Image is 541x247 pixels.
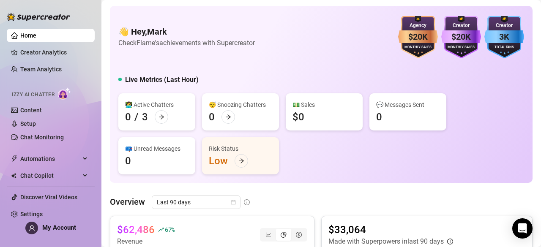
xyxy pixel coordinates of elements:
span: line-chart [265,232,271,238]
article: Check Flame's achievements with Supercreator [118,38,255,48]
div: Risk Status [209,144,272,153]
article: $33,064 [328,223,453,236]
div: 👩‍💻 Active Chatters [125,100,189,109]
h5: Live Metrics (Last Hour) [125,75,199,85]
span: arrow-right [238,158,244,164]
span: dollar-circle [296,232,302,238]
article: $62,486 [117,223,155,236]
span: pie-chart [281,232,287,238]
img: blue-badge-DgoSNQY1.svg [484,16,524,58]
div: $0 [292,110,304,124]
div: 💬 Messages Sent [376,100,440,109]
div: 0 [376,110,382,124]
article: Overview [110,195,145,208]
span: arrow-right [158,114,164,120]
div: 0 [125,154,131,168]
span: arrow-right [225,114,231,120]
a: Creator Analytics [20,46,88,59]
div: 3 [142,110,148,124]
div: Monthly Sales [398,45,438,50]
span: rise [158,227,164,233]
span: info-circle [244,199,250,205]
div: 3K [484,30,524,43]
span: Automations [20,152,80,166]
span: My Account [42,224,76,231]
h4: 👋 Hey, Mark [118,26,255,38]
span: Izzy AI Chatter [12,91,55,99]
img: bronze-badge-qSZam9Wu.svg [398,16,438,58]
span: 67 % [165,225,175,233]
span: user [29,225,35,231]
img: purple-badge-B9DA21FR.svg [441,16,481,58]
div: Open Intercom Messenger [512,218,533,239]
div: 📪 Unread Messages [125,144,189,153]
img: Chat Copilot [11,173,16,179]
div: Creator [484,22,524,30]
div: Agency [398,22,438,30]
span: thunderbolt [11,155,18,162]
a: Discover Viral Videos [20,194,77,201]
div: Total Fans [484,45,524,50]
div: Monthly Sales [441,45,481,50]
a: Setup [20,120,36,127]
span: info-circle [447,239,453,244]
div: 💵 Sales [292,100,356,109]
span: calendar [231,200,236,205]
div: 0 [209,110,215,124]
div: 😴 Snoozing Chatters [209,100,272,109]
span: Last 90 days [157,196,235,209]
a: Chat Monitoring [20,134,64,141]
div: Creator [441,22,481,30]
div: $20K [398,30,438,43]
img: AI Chatter [58,87,71,100]
div: $20K [441,30,481,43]
a: Team Analytics [20,66,62,73]
a: Settings [20,211,43,217]
span: Chat Copilot [20,169,80,182]
article: Revenue [117,236,175,247]
div: segmented control [260,228,307,242]
img: logo-BBDzfeDw.svg [7,13,70,21]
article: Made with Superpowers in last 90 days [328,236,444,247]
a: Home [20,32,36,39]
a: Content [20,107,42,114]
div: 0 [125,110,131,124]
